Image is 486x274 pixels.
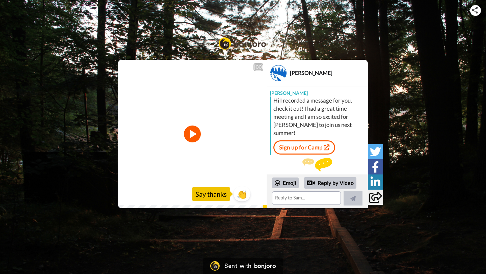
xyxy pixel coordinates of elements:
[270,65,287,81] img: Profile Image
[272,177,299,188] div: Emoji
[254,192,261,199] img: Full screen
[302,158,332,171] img: message.svg
[290,70,368,76] div: [PERSON_NAME]
[307,179,315,187] div: Reply by Video
[136,191,138,199] span: /
[267,158,368,183] div: Send [PERSON_NAME] a reply.
[267,86,368,97] div: [PERSON_NAME]
[273,97,366,137] div: Hi I recorded a message for you, check it out! I had a great time meeting and I am so excited for...
[123,191,135,199] span: 0:00
[273,140,335,155] a: Sign up for Camp
[304,177,356,189] div: Reply by Video
[140,191,152,199] span: 0:26
[254,64,263,71] div: CC
[192,187,230,201] div: Say thanks
[472,7,478,13] img: ic_share.svg
[234,186,250,201] button: 👏
[219,37,266,50] img: Bonjoro Logo
[234,189,250,199] span: 👏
